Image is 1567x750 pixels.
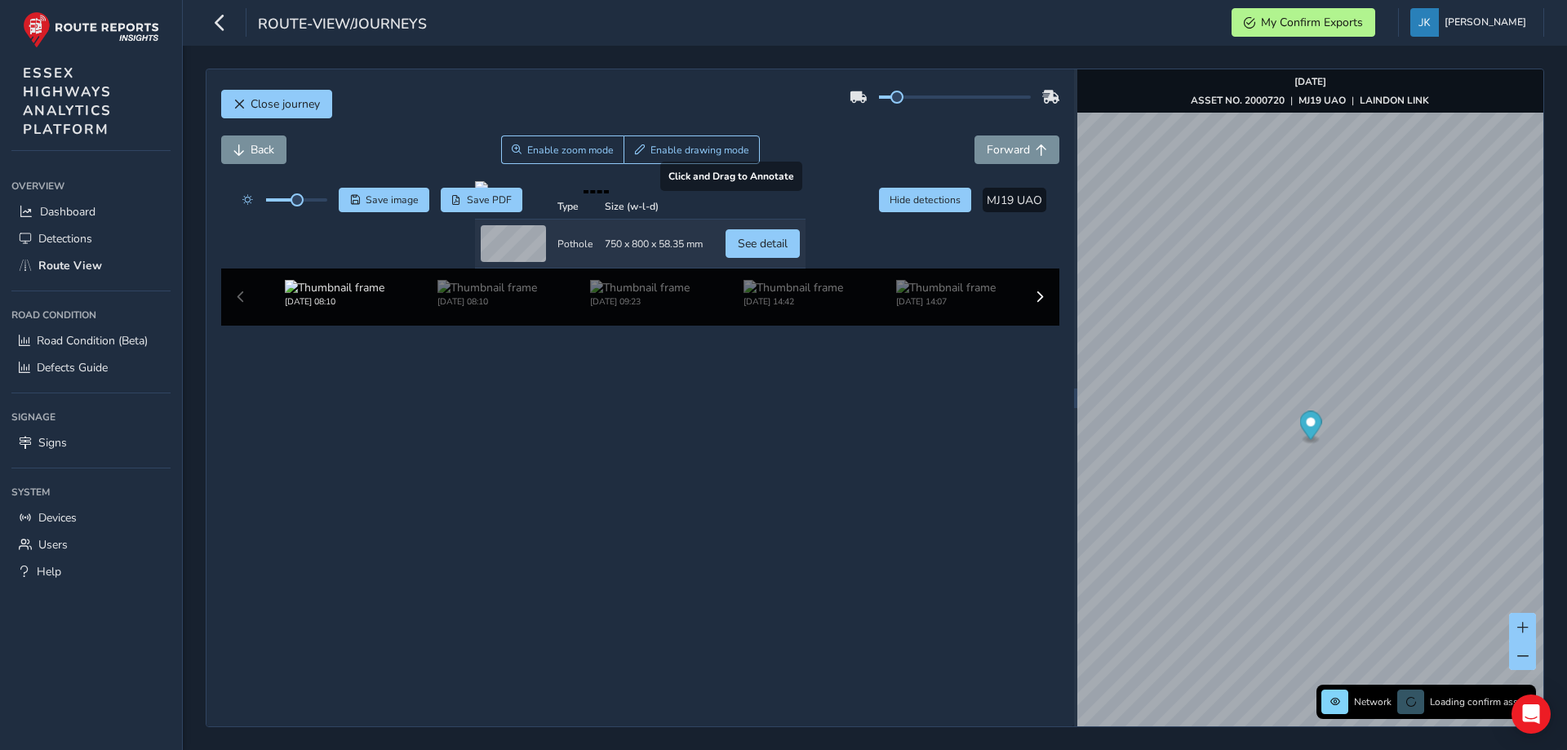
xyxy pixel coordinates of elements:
span: MJ19 UAO [987,193,1042,208]
span: Enable zoom mode [527,144,614,157]
a: Dashboard [11,198,171,225]
a: Road Condition (Beta) [11,327,171,354]
button: PDF [441,188,523,212]
a: Route View [11,252,171,279]
div: Open Intercom Messenger [1512,695,1551,734]
img: Thumbnail frame [437,280,537,295]
div: Overview [11,174,171,198]
span: Devices [38,510,77,526]
span: Save image [366,193,419,206]
div: [DATE] 09:23 [590,295,690,308]
a: Defects Guide [11,354,171,381]
div: | | [1191,94,1429,107]
span: Road Condition (Beta) [37,333,148,348]
div: [DATE] 08:10 [285,295,384,308]
span: route-view/journeys [258,14,427,37]
div: Map marker [1299,411,1321,445]
div: [DATE] 14:42 [744,295,843,308]
button: Close journey [221,90,332,118]
span: Help [37,564,61,579]
strong: LAINDON LINK [1360,94,1429,107]
button: Zoom [501,135,624,164]
div: [DATE] 08:10 [437,295,537,308]
a: Detections [11,225,171,252]
strong: MJ19 UAO [1298,94,1346,107]
span: Detections [38,231,92,246]
a: Signs [11,429,171,456]
span: [PERSON_NAME] [1445,8,1526,37]
span: Close journey [251,96,320,112]
span: Route View [38,258,102,273]
img: Thumbnail frame [590,280,690,295]
button: Draw [624,135,760,164]
div: System [11,480,171,504]
img: diamond-layout [1410,8,1439,37]
img: Thumbnail frame [744,280,843,295]
img: rr logo [23,11,159,48]
a: Help [11,558,171,585]
td: 750 x 800 x 58.35 mm [599,220,708,268]
button: [PERSON_NAME] [1410,8,1532,37]
a: Devices [11,504,171,531]
span: See detail [738,236,788,251]
strong: [DATE] [1294,75,1326,88]
span: Enable drawing mode [650,144,749,157]
span: Signs [38,435,67,450]
div: Road Condition [11,303,171,327]
button: Forward [974,135,1059,164]
div: [DATE] 14:07 [896,295,996,308]
button: Save [339,188,429,212]
span: My Confirm Exports [1261,15,1363,30]
img: Thumbnail frame [896,280,996,295]
span: Save PDF [467,193,512,206]
td: Pothole [552,220,599,268]
strong: ASSET NO. 2000720 [1191,94,1285,107]
span: Forward [987,142,1030,158]
button: Hide detections [879,188,972,212]
span: Users [38,537,68,553]
span: Back [251,142,274,158]
div: Signage [11,405,171,429]
span: Defects Guide [37,360,108,375]
span: Network [1354,695,1392,708]
button: Back [221,135,286,164]
span: Hide detections [890,193,961,206]
button: My Confirm Exports [1232,8,1375,37]
a: Users [11,531,171,558]
span: Loading confirm assets [1430,695,1531,708]
span: ESSEX HIGHWAYS ANALYTICS PLATFORM [23,64,112,139]
span: Dashboard [40,204,95,220]
button: See detail [726,229,800,258]
img: Thumbnail frame [285,280,384,295]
